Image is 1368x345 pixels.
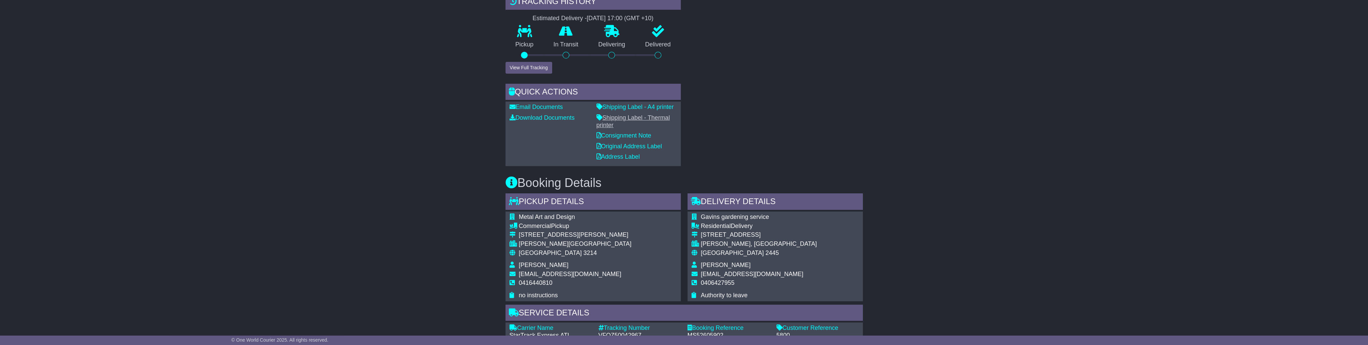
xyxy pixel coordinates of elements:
[701,214,769,220] span: Gavins gardening service
[701,279,735,286] span: 0406427955
[519,223,551,229] span: Commercial
[519,279,553,286] span: 0416440810
[510,114,575,121] a: Download Documents
[765,250,779,256] span: 2445
[701,292,748,299] span: Authority to leave
[701,231,817,239] div: [STREET_ADDRESS]
[505,193,681,212] div: Pickup Details
[505,15,681,22] div: Estimated Delivery -
[510,332,592,339] div: StarTrack Express ATL
[583,250,597,256] span: 3214
[510,104,563,110] a: Email Documents
[505,84,681,102] div: Quick Actions
[519,223,631,230] div: Pickup
[701,271,803,277] span: [EMAIL_ADDRESS][DOMAIN_NAME]
[588,41,635,48] p: Delivering
[599,332,681,339] div: VFQZ50042967
[688,332,770,339] div: MS52605902
[505,41,544,48] p: Pickup
[519,231,631,239] div: [STREET_ADDRESS][PERSON_NAME]
[701,240,817,248] div: [PERSON_NAME], [GEOGRAPHIC_DATA]
[519,292,558,299] span: no instructions
[597,114,670,128] a: Shipping Label - Thermal printer
[519,250,582,256] span: [GEOGRAPHIC_DATA]
[777,332,859,339] div: 5800
[597,132,651,139] a: Consignment Note
[597,153,640,160] a: Address Label
[688,324,770,332] div: Booking Reference
[519,240,631,248] div: [PERSON_NAME][GEOGRAPHIC_DATA]
[510,324,592,332] div: Carrier Name
[701,250,764,256] span: [GEOGRAPHIC_DATA]
[543,41,588,48] p: In Transit
[519,271,621,277] span: [EMAIL_ADDRESS][DOMAIN_NAME]
[688,193,863,212] div: Delivery Details
[777,324,859,332] div: Customer Reference
[505,305,863,323] div: Service Details
[701,262,751,268] span: [PERSON_NAME]
[505,62,552,74] button: View Full Tracking
[519,262,569,268] span: [PERSON_NAME]
[505,176,863,190] h3: Booking Details
[519,214,575,220] span: Metal Art and Design
[635,41,681,48] p: Delivered
[701,223,731,229] span: Residential
[599,324,681,332] div: Tracking Number
[597,143,662,150] a: Original Address Label
[597,104,674,110] a: Shipping Label - A4 printer
[701,223,817,230] div: Delivery
[231,337,328,343] span: © One World Courier 2025. All rights reserved.
[587,15,654,22] div: [DATE] 17:00 (GMT +10)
